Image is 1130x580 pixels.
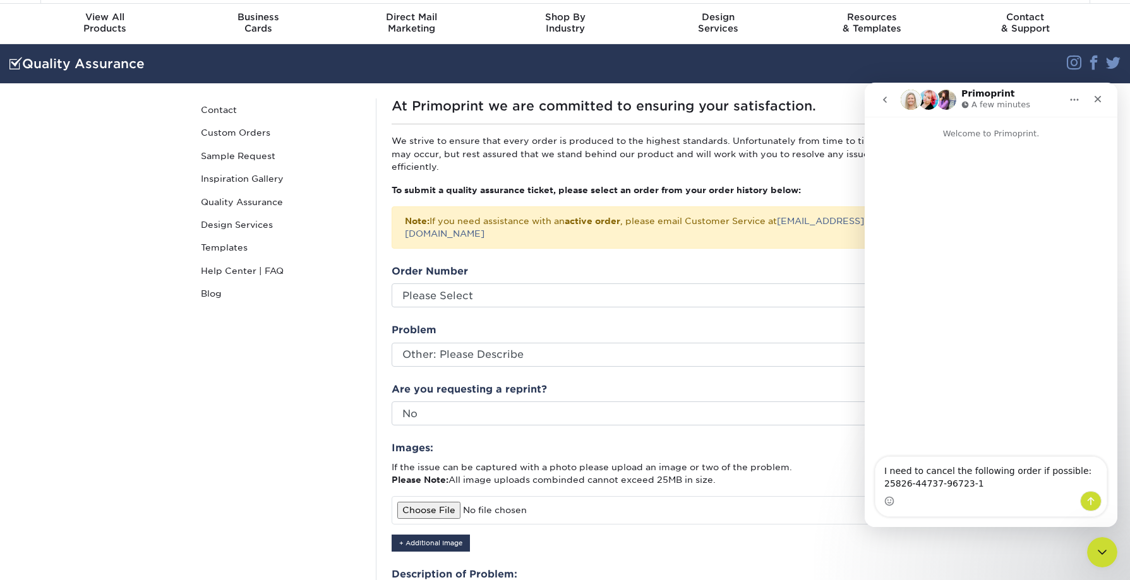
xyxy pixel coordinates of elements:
[949,11,1102,34] div: & Support
[392,535,470,552] button: + Additional Image
[865,83,1117,527] iframe: Intercom live chat
[949,4,1102,44] a: Contact& Support
[392,461,929,487] p: If the issue can be captured with a photo please upload an image or two of the problem. All image...
[196,191,366,213] a: Quality Assurance
[392,568,517,580] strong: Description of Problem:
[949,11,1102,23] span: Contact
[642,11,795,34] div: Services
[392,383,547,395] strong: Are you requesting a reprint?
[1087,537,1117,567] iframe: Intercom live chat
[565,216,620,226] b: active order
[392,98,929,114] h1: At Primoprint we are committed to ensuring your satisfaction.
[196,121,366,144] a: Custom Orders
[642,4,795,44] a: DesignServices
[795,11,949,23] span: Resources
[181,11,335,34] div: Cards
[642,11,795,23] span: Design
[392,185,801,195] strong: To submit a quality assurance ticket, please select an order from your order history below:
[28,11,182,34] div: Products
[335,11,488,23] span: Direct Mail
[392,134,929,173] p: We strive to ensure that every order is produced to the highest standards. Unfortunately from tim...
[392,324,436,336] strong: Problem
[28,11,182,23] span: View All
[335,11,488,34] div: Marketing
[196,167,366,190] a: Inspiration Gallery
[795,11,949,34] div: & Templates
[28,4,182,44] a: View AllProducts
[196,236,366,259] a: Templates
[488,11,642,34] div: Industry
[488,11,642,23] span: Shop By
[392,475,448,485] strong: Please Note:
[181,4,335,44] a: BusinessCards
[488,4,642,44] a: Shop ByIndustry
[196,282,366,305] a: Blog
[392,442,433,454] strong: Images:
[196,213,366,236] a: Design Services
[196,259,366,282] a: Help Center | FAQ
[392,206,929,249] div: If you need assistance with an , please email Customer Service at
[795,4,949,44] a: Resources& Templates
[335,4,488,44] a: Direct MailMarketing
[392,265,468,277] strong: Order Number
[405,216,430,226] strong: Note:
[181,11,335,23] span: Business
[196,145,366,167] a: Sample Request
[196,98,366,121] a: Contact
